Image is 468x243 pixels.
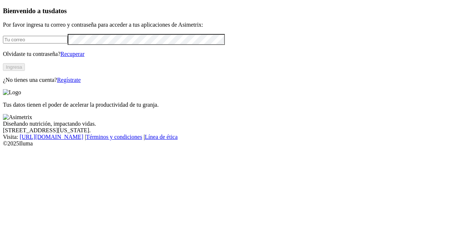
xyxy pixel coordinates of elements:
[3,36,68,43] input: Tu correo
[3,102,465,108] p: Tus datos tienen el poder de acelerar la productividad de tu granja.
[86,134,142,140] a: Términos y condiciones
[20,134,83,140] a: [URL][DOMAIN_NAME]
[3,22,465,28] p: Por favor ingresa tu correo y contraseña para acceder a tus aplicaciones de Asimetrix:
[3,77,465,83] p: ¿No tienes una cuenta?
[145,134,178,140] a: Línea de ética
[57,77,81,83] a: Regístrate
[3,127,465,134] div: [STREET_ADDRESS][US_STATE].
[3,7,465,15] h3: Bienvenido a tus
[3,89,21,96] img: Logo
[60,51,84,57] a: Recuperar
[51,7,67,15] span: datos
[3,114,32,121] img: Asimetrix
[3,51,465,57] p: Olvidaste tu contraseña?
[3,63,25,71] button: Ingresa
[3,134,465,140] div: Visita : | |
[3,121,465,127] div: Diseñando nutrición, impactando vidas.
[3,140,465,147] div: © 2025 Iluma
